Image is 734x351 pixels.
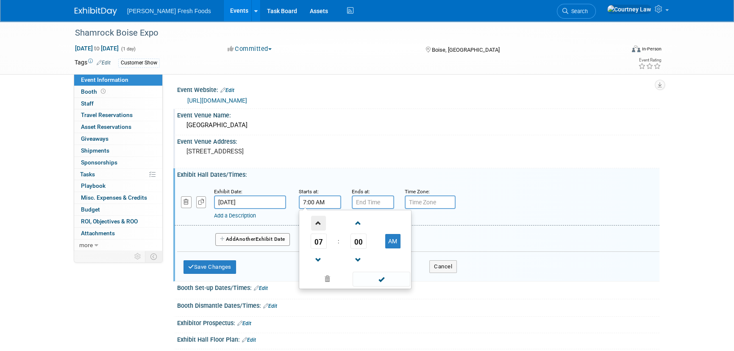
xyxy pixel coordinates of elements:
a: Attachments [74,228,162,239]
a: Asset Reservations [74,121,162,133]
input: Start Time [299,195,341,209]
a: Edit [254,285,268,291]
div: In-Person [642,46,662,52]
a: Edit [97,60,111,66]
span: [DATE] [DATE] [75,45,119,52]
a: Add a Description [214,212,256,219]
div: Event Venue Name: [177,109,659,120]
img: Format-Inperson.png [632,45,640,52]
a: Increment Hour [311,212,327,234]
span: more [79,242,93,248]
a: Done [352,274,411,286]
a: ROI, Objectives & ROO [74,216,162,227]
a: Shipments [74,145,162,156]
div: [GEOGRAPHIC_DATA] [183,119,653,132]
a: Misc. Expenses & Credits [74,192,162,203]
div: Event Venue Address: [177,135,659,146]
button: Committed [225,45,275,53]
td: Tags [75,58,111,68]
div: Booth Set-up Dates/Times: [177,281,659,292]
div: Exhibit Hall Floor Plan: [177,333,659,344]
div: Exhibitor Prospectus: [177,317,659,328]
a: more [74,240,162,251]
span: Attachments [81,230,115,237]
a: Playbook [74,180,162,192]
a: [URL][DOMAIN_NAME] [187,97,247,104]
a: Decrement Hour [311,249,327,270]
img: Courtney Law [607,5,651,14]
div: Customer Show [118,58,160,67]
span: Boise, [GEOGRAPHIC_DATA] [431,47,499,53]
div: Booth Dismantle Dates/Times: [177,299,659,310]
span: [PERSON_NAME] Fresh Foods [127,8,211,14]
small: Ends at: [352,189,370,195]
span: Another [236,236,256,242]
a: Edit [242,337,256,343]
button: Save Changes [183,260,236,274]
td: Personalize Event Tab Strip [131,251,145,262]
button: Cancel [429,260,457,273]
span: Shipments [81,147,109,154]
img: ExhibitDay [75,7,117,16]
span: Travel Reservations [81,111,133,118]
span: Tasks [80,171,95,178]
a: Edit [263,303,277,309]
a: Budget [74,204,162,215]
a: Booth [74,86,162,97]
td: : [336,234,341,249]
a: Edit [220,87,234,93]
span: Search [568,8,588,14]
span: Staff [81,100,94,107]
td: Toggle Event Tabs [145,251,163,262]
span: Giveaways [81,135,108,142]
span: Sponsorships [81,159,117,166]
input: Date [214,195,286,209]
span: Asset Reservations [81,123,131,130]
span: Booth [81,88,107,95]
input: Time Zone [405,195,456,209]
span: Booth not reserved yet [99,88,107,95]
span: Pick Minute [350,234,367,249]
a: Tasks [74,169,162,180]
a: Increment Minute [350,212,367,234]
small: Time Zone: [405,189,430,195]
span: ROI, Objectives & ROO [81,218,138,225]
a: Event Information [74,74,162,86]
div: Event Website: [177,84,659,95]
div: Exhibit Hall Dates/Times: [177,168,659,179]
span: (1 day) [120,46,136,52]
span: Pick Hour [311,234,327,249]
span: to [93,45,101,52]
span: Playbook [81,182,106,189]
small: Exhibit Date: [214,189,242,195]
div: Event Format [574,44,662,57]
a: Staff [74,98,162,109]
div: Shamrock Boise Expo [72,25,612,41]
button: AM [385,234,400,248]
input: End Time [352,195,394,209]
a: Search [557,4,596,19]
pre: [STREET_ADDRESS] [186,148,369,155]
a: Giveaways [74,133,162,145]
span: Event Information [81,76,128,83]
span: Misc. Expenses & Credits [81,194,147,201]
button: AddAnotherExhibit Date [215,233,290,246]
a: Travel Reservations [74,109,162,121]
div: Event Rating [638,58,661,62]
a: Clear selection [301,273,353,285]
a: Edit [237,320,251,326]
a: Sponsorships [74,157,162,168]
span: Budget [81,206,100,213]
a: Decrement Minute [350,249,367,270]
small: Starts at: [299,189,319,195]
